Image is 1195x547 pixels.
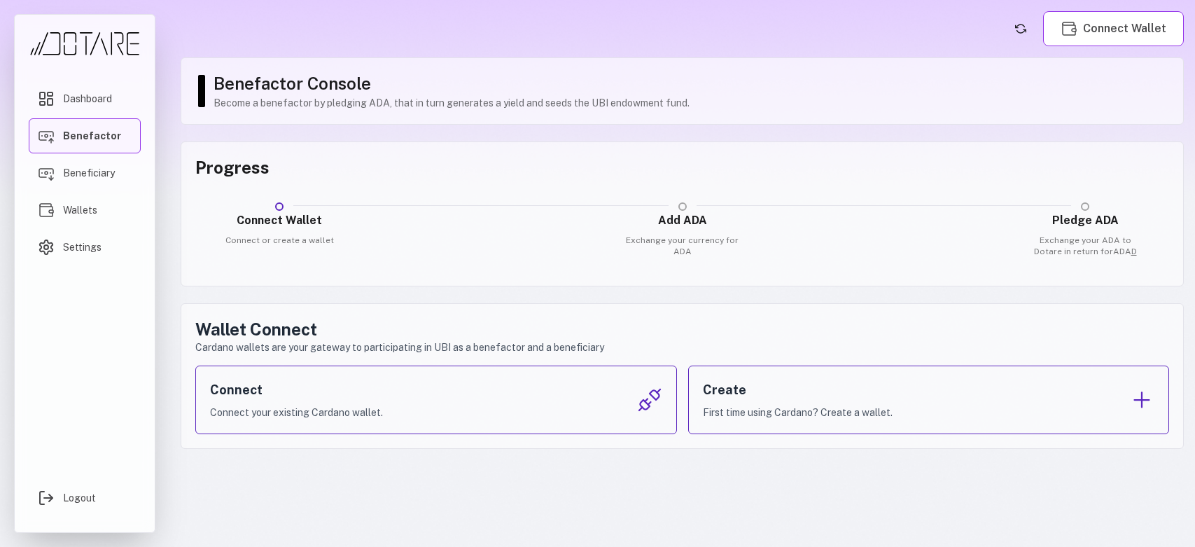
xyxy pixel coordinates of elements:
[195,318,1169,340] h2: Wallet Connect
[210,380,383,400] h3: Connect
[1129,387,1154,413] img: Create
[63,491,96,505] span: Logout
[703,406,893,420] p: First time using Cardano? Create a wallet.
[214,96,1169,110] p: Become a benefactor by pledging ADA, that in turn generates a yield and seeds the UBI endowment f...
[63,203,97,217] span: Wallets
[637,387,662,413] img: Connect
[703,380,893,400] h3: Create
[214,72,1169,95] h1: Benefactor Console
[1025,212,1145,229] h3: Pledge ADA
[622,212,743,229] h3: Add ADA
[1131,247,1137,256] span: D
[219,235,340,246] p: Connect or create a wallet
[1009,18,1032,40] button: Refresh account status
[1025,235,1145,257] p: Exchange your ADA to Dotare in return for
[29,32,141,56] img: Dotare Logo
[1061,20,1077,37] img: Wallets
[38,127,55,144] img: Benefactor
[63,92,112,106] span: Dashboard
[1113,247,1137,256] span: ADA
[1043,11,1184,46] button: Connect Wallet
[63,166,115,180] span: Beneficiary
[622,235,743,257] p: Exchange your currency for ADA
[195,340,1169,354] p: Cardano wallets are your gateway to participating in UBI as a benefactor and a beneficiary
[38,202,55,219] img: Wallets
[219,212,340,229] h3: Connect Wallet
[210,406,383,420] p: Connect your existing Cardano wallet.
[38,165,55,181] img: Beneficiary
[63,240,102,254] span: Settings
[63,129,121,143] span: Benefactor
[195,156,1169,179] h3: Progress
